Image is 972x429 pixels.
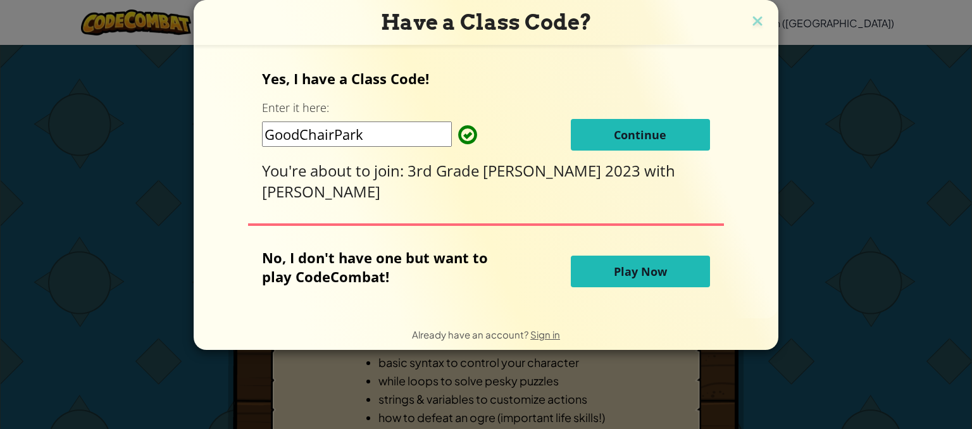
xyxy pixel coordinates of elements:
button: Play Now [571,256,710,287]
span: Continue [614,127,666,142]
span: You're about to join: [262,160,408,181]
img: close icon [749,13,766,32]
label: Enter it here: [262,100,329,116]
p: Yes, I have a Class Code! [262,69,709,88]
span: Already have an account? [412,328,530,340]
button: Continue [571,119,710,151]
span: Play Now [614,264,667,279]
a: Sign in [530,328,560,340]
span: with [644,160,675,181]
span: Have a Class Code? [381,9,592,35]
p: No, I don't have one but want to play CodeCombat! [262,248,507,286]
span: [PERSON_NAME] [262,181,380,202]
span: 3rd Grade [PERSON_NAME] 2023 [408,160,644,181]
